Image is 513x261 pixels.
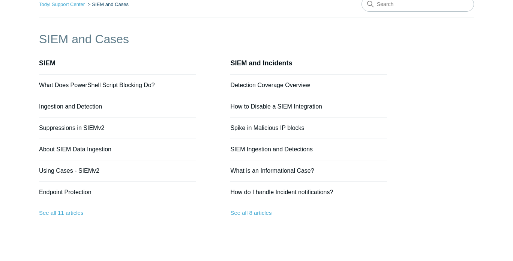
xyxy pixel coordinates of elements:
li: Todyl Support Center [39,2,86,7]
a: Detection Coverage Overview [230,82,310,88]
a: How to Disable a SIEM Integration [230,103,322,110]
a: What Does PowerShell Script Blocking Do? [39,82,155,88]
a: Spike in Malicious IP blocks [230,125,304,131]
li: SIEM and Cases [86,2,129,7]
a: SIEM Ingestion and Detections [230,146,313,152]
a: Endpoint Protection [39,189,91,195]
a: Ingestion and Detection [39,103,102,110]
a: See all 8 articles [230,203,387,223]
h1: SIEM and Cases [39,30,387,48]
a: Using Cases - SIEMv2 [39,167,99,174]
a: How do I handle Incident notifications? [230,189,333,195]
a: Suppressions in SIEMv2 [39,125,104,131]
a: SIEM and Incidents [230,59,292,67]
a: Todyl Support Center [39,2,85,7]
a: SIEM [39,59,55,67]
a: See all 11 articles [39,203,196,223]
a: What is an Informational Case? [230,167,314,174]
a: About SIEM Data Ingestion [39,146,111,152]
